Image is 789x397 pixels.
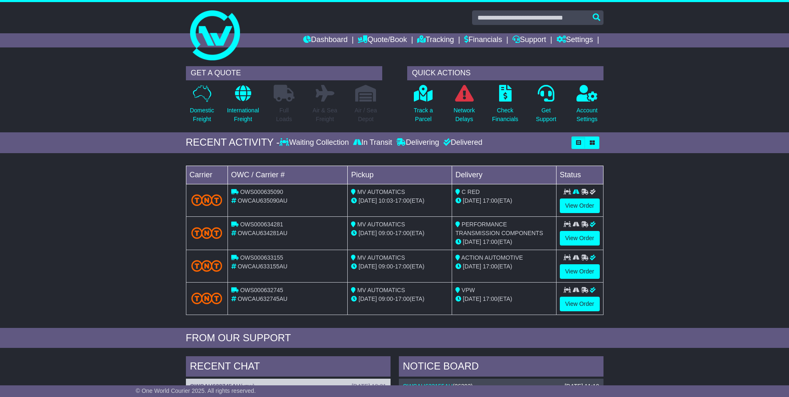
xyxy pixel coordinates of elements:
p: Network Delays [453,106,475,124]
div: (ETA) [455,238,553,246]
div: GET A QUOTE [186,66,382,80]
a: InternationalFreight [227,84,260,128]
a: AccountSettings [576,84,598,128]
div: - (ETA) [351,196,448,205]
div: In Transit [351,138,394,147]
td: Delivery [452,166,556,184]
span: [DATE] [359,295,377,302]
a: View Order [560,264,600,279]
span: vpw [242,383,253,390]
span: [DATE] [463,197,481,204]
img: TNT_Domestic.png [191,194,223,206]
div: - (ETA) [351,262,448,271]
span: 17:00 [483,263,497,270]
p: Get Support [536,106,556,124]
span: 26393 [455,383,471,390]
div: RECENT CHAT [186,356,391,379]
div: (ETA) [455,295,553,303]
div: ( ) [190,383,386,390]
p: Track a Parcel [414,106,433,124]
div: QUICK ACTIONS [407,66,603,80]
a: View Order [560,297,600,311]
td: Pickup [348,166,452,184]
a: CheckFinancials [492,84,519,128]
img: TNT_Domestic.png [191,227,223,238]
span: MV AUTOMATICS [357,189,405,195]
a: Quote/Book [358,33,407,47]
span: OWS000632745 [240,287,283,293]
p: International Freight [227,106,259,124]
p: Air & Sea Freight [313,106,337,124]
a: OWCAU632745AU [190,383,240,390]
span: MV AUTOMATICS [357,221,405,228]
div: FROM OUR SUPPORT [186,332,603,344]
span: 17:00 [395,263,410,270]
span: C RED [462,189,480,195]
span: OWCAU632745AU [237,295,287,302]
span: [DATE] [463,238,481,245]
div: Waiting Collection [279,138,351,147]
span: PERFORMANCE TRANSMISSION COMPONENTS [455,221,543,236]
span: OWS000633155 [240,254,283,261]
span: OWCAU633155AU [237,263,287,270]
div: NOTICE BOARD [399,356,603,379]
span: MV AUTOMATICS [357,287,405,293]
span: 09:00 [378,263,393,270]
span: © One World Courier 2025. All rights reserved. [136,387,256,394]
p: Air / Sea Depot [355,106,377,124]
td: OWC / Carrier # [228,166,348,184]
span: 09:00 [378,295,393,302]
div: Delivering [394,138,441,147]
a: NetworkDelays [453,84,475,128]
span: 17:00 [395,295,410,302]
a: Support [512,33,546,47]
span: OWS000634281 [240,221,283,228]
span: VPW [462,287,475,293]
td: Status [556,166,603,184]
img: TNT_Domestic.png [191,260,223,271]
a: GetSupport [535,84,557,128]
span: 17:00 [483,238,497,245]
a: DomesticFreight [189,84,214,128]
span: [DATE] [463,295,481,302]
div: [DATE] 11:10 [564,383,599,390]
span: MV AUTOMATICS [357,254,405,261]
span: 09:00 [378,230,393,236]
span: ACTION AUTOMOTIVE [461,254,523,261]
span: OWCAU634281AU [237,230,287,236]
div: (ETA) [455,262,553,271]
div: [DATE] 10:21 [351,383,386,390]
a: View Order [560,231,600,246]
div: - (ETA) [351,295,448,303]
div: - (ETA) [351,229,448,238]
span: [DATE] [359,197,377,204]
span: 17:00 [483,295,497,302]
span: OWS000635090 [240,189,283,195]
div: ( ) [403,383,599,390]
a: Settings [557,33,593,47]
div: (ETA) [455,196,553,205]
span: 17:00 [395,197,410,204]
p: Full Loads [274,106,294,124]
span: [DATE] [359,230,377,236]
div: Delivered [441,138,482,147]
span: 17:00 [395,230,410,236]
p: Check Financials [492,106,518,124]
img: TNT_Domestic.png [191,293,223,304]
a: Tracking [417,33,454,47]
a: View Order [560,198,600,213]
a: Financials [464,33,502,47]
span: OWCAU635090AU [237,197,287,204]
td: Carrier [186,166,228,184]
a: Dashboard [303,33,348,47]
span: [DATE] [463,263,481,270]
span: [DATE] [359,263,377,270]
a: OWCAU633155AU [403,383,453,390]
p: Domestic Freight [190,106,214,124]
span: 17:00 [483,197,497,204]
div: RECENT ACTIVITY - [186,136,280,149]
a: Track aParcel [413,84,433,128]
p: Account Settings [576,106,598,124]
span: 10:03 [378,197,393,204]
